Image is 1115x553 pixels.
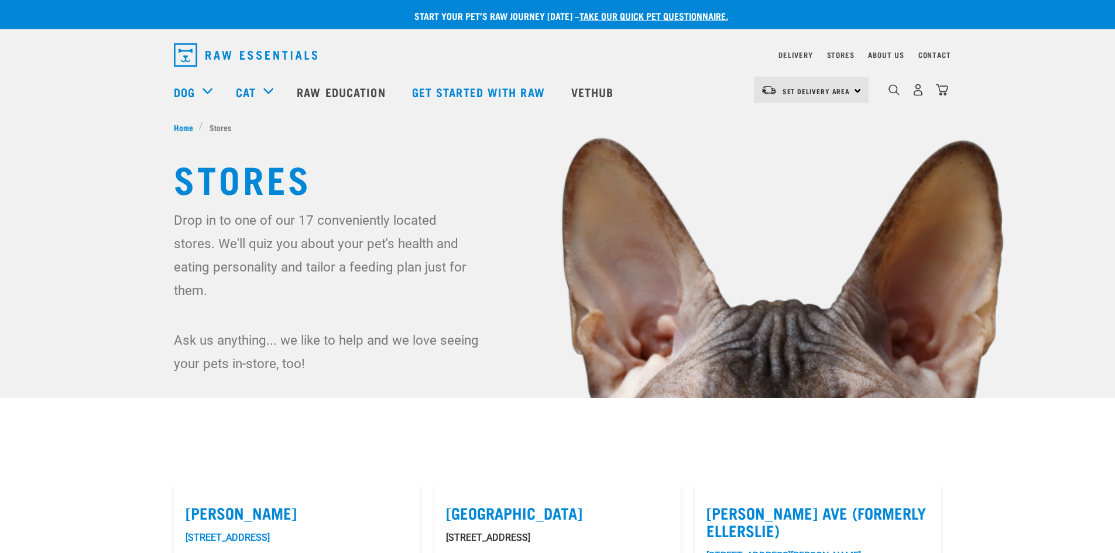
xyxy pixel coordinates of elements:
span: Home [174,121,193,133]
a: Home [174,121,200,133]
nav: breadcrumbs [174,121,942,133]
img: home-icon@2x.png [936,84,948,96]
img: Raw Essentials Logo [174,43,317,67]
a: Cat [236,83,256,101]
a: take our quick pet questionnaire. [579,13,728,18]
a: Stores [827,53,855,57]
p: Drop in to one of our 17 conveniently located stores. We'll quiz you about your pet's health and ... [174,208,481,302]
label: [GEOGRAPHIC_DATA] [446,504,669,522]
a: [STREET_ADDRESS] [186,532,270,543]
h1: Stores [174,157,942,199]
p: Ask us anything... we like to help and we love seeing your pets in-store, too! [174,328,481,375]
a: Get started with Raw [400,68,560,115]
label: [PERSON_NAME] [186,504,409,522]
a: Vethub [560,68,629,115]
a: Contact [918,53,951,57]
img: user.png [912,84,924,96]
span: Set Delivery Area [783,89,850,93]
img: van-moving.png [761,85,777,95]
img: home-icon-1@2x.png [888,84,900,95]
nav: dropdown navigation [164,39,951,71]
a: Raw Education [285,68,400,115]
p: [STREET_ADDRESS] [446,531,669,545]
a: Dog [174,83,195,101]
label: [PERSON_NAME] Ave (Formerly Ellerslie) [706,504,929,540]
a: About Us [868,53,904,57]
a: Delivery [778,53,812,57]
